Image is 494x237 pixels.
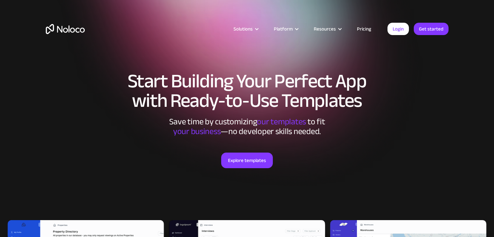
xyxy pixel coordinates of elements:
div: Platform [274,25,293,33]
div: Save time by customizing to fit ‍ —no developer skills needed. [150,117,345,136]
a: Explore templates [221,153,273,168]
span: our templates [257,114,306,130]
h1: Start Building Your Perfect App with Ready-to-Use Templates [46,71,449,110]
a: Login [387,23,409,35]
a: Pricing [349,25,379,33]
div: Resources [314,25,336,33]
a: home [46,24,85,34]
span: your business [173,123,221,139]
div: Resources [306,25,349,33]
div: Platform [266,25,306,33]
a: Get started [414,23,449,35]
div: Solutions [225,25,266,33]
div: Solutions [234,25,253,33]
